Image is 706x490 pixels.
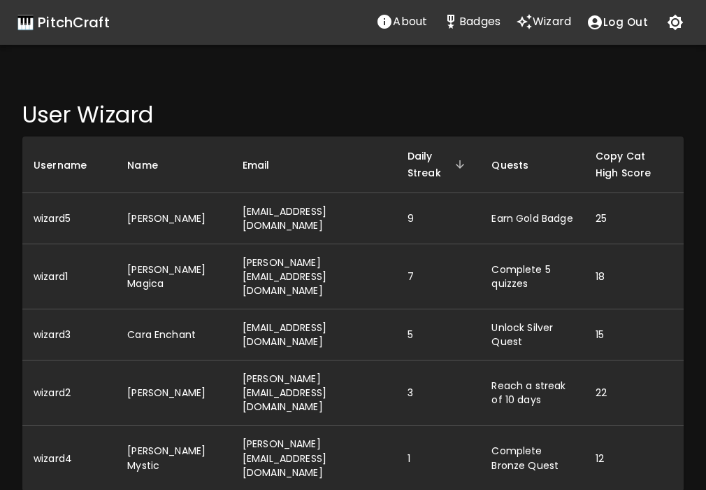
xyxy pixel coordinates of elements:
td: wizard2 [22,360,116,426]
a: Stats [435,8,508,37]
h4: User Wizard [22,101,684,129]
td: [PERSON_NAME][EMAIL_ADDRESS][DOMAIN_NAME] [231,244,396,309]
td: 22 [584,360,684,426]
button: About [368,8,435,36]
td: 15 [584,309,684,360]
td: Cara Enchant [116,309,231,360]
td: [EMAIL_ADDRESS][DOMAIN_NAME] [231,193,396,244]
td: [PERSON_NAME] [116,360,231,426]
span: Daily Streak [408,148,470,181]
td: 18 [584,244,684,309]
td: wizard1 [22,244,116,309]
td: [PERSON_NAME][EMAIL_ADDRESS][DOMAIN_NAME] [231,360,396,426]
td: 9 [396,193,481,244]
td: Unlock Silver Quest [480,309,584,360]
td: [PERSON_NAME] Magica [116,244,231,309]
td: 25 [584,193,684,244]
td: [PERSON_NAME] [116,193,231,244]
a: 🎹 PitchCraft [17,11,110,34]
td: 7 [396,244,481,309]
td: [EMAIL_ADDRESS][DOMAIN_NAME] [231,309,396,360]
button: account of current user [579,8,656,37]
p: Badges [459,13,500,30]
td: Reach a streak of 10 days [480,360,584,426]
span: Username [34,157,105,174]
span: Email [243,157,288,174]
td: 5 [396,309,481,360]
button: Stats [435,8,508,36]
button: Wizard [508,8,579,36]
p: About [393,13,427,30]
span: Name [127,157,176,174]
td: Complete 5 quizzes [480,244,584,309]
span: Copy Cat High Score [596,148,672,181]
span: Quests [491,157,547,174]
p: Wizard [533,13,571,30]
a: About [368,8,435,37]
td: wizard3 [22,309,116,360]
td: Earn Gold Badge [480,193,584,244]
a: Wizard [508,8,579,37]
td: wizard5 [22,193,116,244]
td: 3 [396,360,481,426]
